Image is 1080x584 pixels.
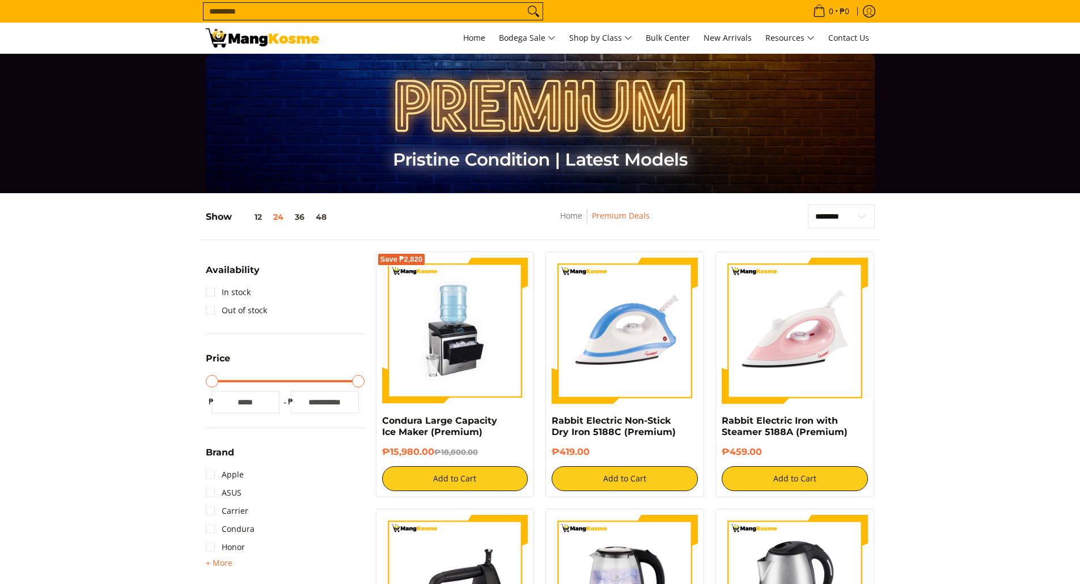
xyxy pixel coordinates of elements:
[206,559,232,568] span: + More
[206,354,230,372] summary: Open
[206,502,248,520] a: Carrier
[698,23,757,53] a: New Arrivals
[722,446,868,458] h6: ₱459.00
[760,23,820,53] a: Resources
[331,23,875,53] nav: Main Menu
[206,28,319,48] img: Premium Deals: Best Premium Home Appliances Sale l Mang Kosme
[646,32,690,43] span: Bulk Center
[289,212,310,221] button: 36
[592,210,650,221] a: Premium Deals
[380,256,423,263] span: Save ₱2,820
[493,23,561,53] a: Bodega Sale
[206,266,260,283] summary: Open
[206,211,332,223] h5: Show
[564,23,638,53] a: Shop by Class
[704,32,752,43] span: New Arrivals
[206,396,217,407] span: ₱
[552,415,676,437] a: Rabbit Electric Non-Stick Dry Iron 5188C (Premium)
[810,5,853,18] span: •
[206,301,267,319] a: Out of stock
[206,538,245,556] a: Honor
[382,446,528,458] h6: ₱15,980.00
[722,466,868,491] button: Add to Cart
[434,447,478,457] del: ₱18,800.00
[482,209,728,235] nav: Breadcrumbs
[206,448,234,457] span: Brand
[458,23,491,53] a: Home
[722,258,868,404] img: https://mangkosme.com/products/rabbit-eletric-iron-with-steamer-5188a-class-a
[838,7,851,15] span: ₱0
[382,415,497,437] a: Condura Large Capacity Ice Maker (Premium)
[382,466,528,491] button: Add to Cart
[828,32,869,43] span: Contact Us
[206,266,260,275] span: Availability
[827,7,835,15] span: 0
[640,23,696,53] a: Bulk Center
[499,31,556,45] span: Bodega Sale
[268,212,289,221] button: 24
[310,212,332,221] button: 48
[232,212,268,221] button: 12
[206,283,251,301] a: In stock
[206,466,244,484] a: Apple
[206,354,230,363] span: Price
[552,446,698,458] h6: ₱419.00
[722,415,848,437] a: Rabbit Electric Iron with Steamer 5188A (Premium)
[569,31,632,45] span: Shop by Class
[524,3,543,20] button: Search
[823,23,875,53] a: Contact Us
[552,466,698,491] button: Add to Cart
[206,520,255,538] a: Condura
[560,210,582,221] a: Home
[382,258,528,404] img: https://mangkosme.com/products/condura-large-capacity-ice-maker-premium
[206,448,234,466] summary: Open
[206,484,242,502] a: ASUS
[765,31,815,45] span: Resources
[463,32,485,43] span: Home
[285,396,297,407] span: ₱
[552,258,698,404] img: https://mangkosme.com/products/rabbit-electric-non-stick-dry-iron-5188c-class-a
[206,556,232,570] summary: Open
